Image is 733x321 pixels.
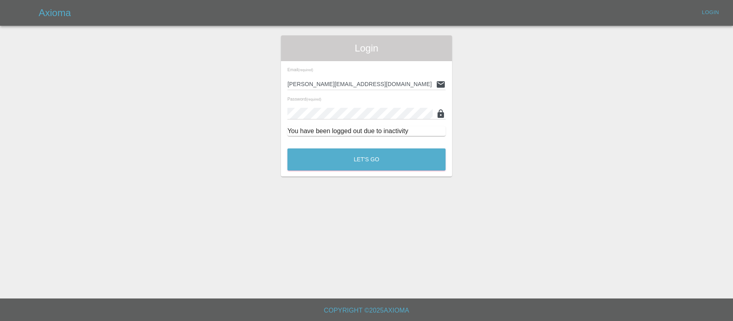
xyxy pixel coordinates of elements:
h5: Axioma [39,6,71,19]
div: You have been logged out due to inactivity [287,126,446,136]
small: (required) [306,98,321,101]
span: Login [287,42,446,55]
small: (required) [298,68,313,72]
button: Let's Go [287,148,446,171]
span: Password [287,97,321,101]
a: Login [698,6,723,19]
span: Email [287,67,313,72]
h6: Copyright © 2025 Axioma [6,305,727,316]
